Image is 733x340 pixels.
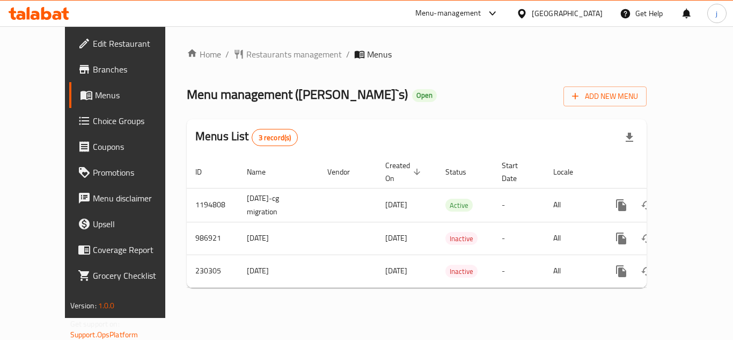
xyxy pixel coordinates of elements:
[95,89,179,102] span: Menus
[69,160,187,185] a: Promotions
[634,226,660,251] button: Change Status
[69,82,187,108] a: Menus
[69,237,187,263] a: Coverage Report
[563,86,647,106] button: Add New Menu
[367,48,392,61] span: Menus
[385,231,407,245] span: [DATE]
[187,156,720,288] table: enhanced table
[69,185,187,211] a: Menu disclaimer
[93,269,179,282] span: Grocery Checklist
[93,114,179,127] span: Choice Groups
[246,48,342,61] span: Restaurants management
[238,222,319,255] td: [DATE]
[93,243,179,256] span: Coverage Report
[716,8,717,19] span: j
[634,192,660,218] button: Change Status
[93,63,179,76] span: Branches
[238,255,319,287] td: [DATE]
[617,125,642,150] div: Export file
[195,128,298,146] h2: Menus List
[187,222,238,255] td: 986921
[412,89,437,102] div: Open
[187,48,647,61] nav: breadcrumb
[327,165,364,178] span: Vendor
[252,133,298,143] span: 3 record(s)
[445,265,478,278] span: Inactive
[609,226,634,251] button: more
[502,159,532,185] span: Start Date
[93,218,179,230] span: Upsell
[187,82,408,106] span: Menu management ( [PERSON_NAME]`s )
[385,198,407,212] span: [DATE]
[600,156,720,189] th: Actions
[545,255,600,287] td: All
[93,166,179,179] span: Promotions
[69,134,187,160] a: Coupons
[69,263,187,288] a: Grocery Checklist
[93,192,179,205] span: Menu disclaimer
[69,31,187,56] a: Edit Restaurant
[69,211,187,237] a: Upsell
[225,48,229,61] li: /
[238,188,319,222] td: [DATE]-cg migration
[553,165,587,178] span: Locale
[187,48,221,61] a: Home
[187,255,238,287] td: 230305
[385,264,407,278] span: [DATE]
[545,222,600,255] td: All
[70,317,120,331] span: Get support on:
[493,222,545,255] td: -
[346,48,350,61] li: /
[247,165,280,178] span: Name
[445,233,478,245] span: Inactive
[572,90,638,103] span: Add New Menu
[70,299,97,313] span: Version:
[634,258,660,284] button: Change Status
[415,7,481,20] div: Menu-management
[93,37,179,50] span: Edit Restaurant
[445,199,473,212] span: Active
[93,140,179,153] span: Coupons
[195,165,216,178] span: ID
[609,192,634,218] button: more
[412,91,437,100] span: Open
[532,8,603,19] div: [GEOGRAPHIC_DATA]
[445,165,480,178] span: Status
[385,159,424,185] span: Created On
[69,108,187,134] a: Choice Groups
[252,129,298,146] div: Total records count
[187,188,238,222] td: 1194808
[98,299,115,313] span: 1.0.0
[609,258,634,284] button: more
[545,188,600,222] td: All
[493,255,545,287] td: -
[233,48,342,61] a: Restaurants management
[69,56,187,82] a: Branches
[493,188,545,222] td: -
